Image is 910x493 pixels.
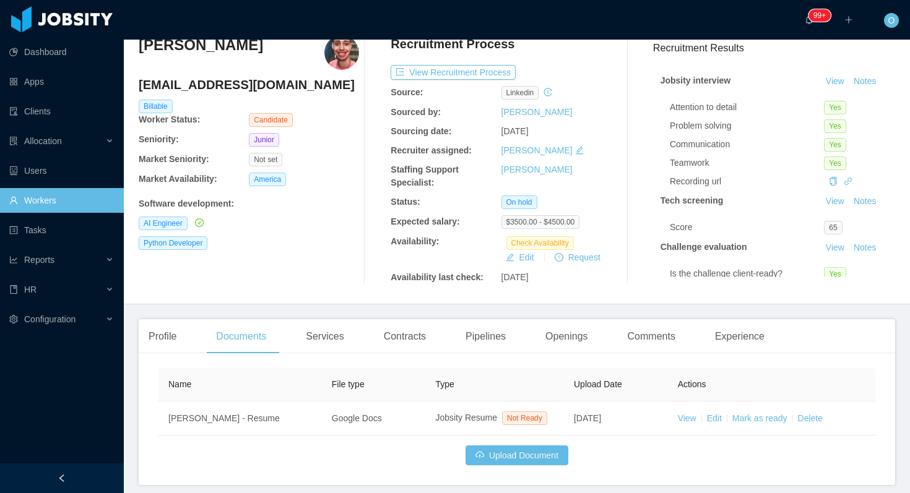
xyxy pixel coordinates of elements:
[195,218,204,227] i: icon: check-circle
[391,67,516,77] a: icon: exportView Recruitment Process
[705,319,774,354] div: Experience
[501,250,539,265] button: icon: editEdit
[391,107,441,117] b: Sourced by:
[24,285,37,294] span: HR
[821,76,849,86] a: View
[435,379,454,389] span: Type
[158,401,322,435] td: [PERSON_NAME] - Resume
[821,196,849,206] a: View
[391,35,514,53] h4: Recruitment Process
[550,250,605,265] button: icon: exclamation-circleRequest
[829,177,838,186] i: icon: copy
[391,87,423,97] b: Source:
[824,119,846,133] span: Yes
[139,236,207,250] span: Python Developer
[139,100,173,113] span: Billable
[844,15,853,24] i: icon: plus
[678,379,706,389] span: Actions
[9,255,18,264] i: icon: line-chart
[9,69,114,94] a: icon: appstoreApps
[168,379,191,389] span: Name
[798,413,823,423] a: Delete
[391,165,459,187] b: Staffing Support Specialist:
[501,215,580,229] span: $3500.00 - $4500.00
[824,138,846,152] span: Yes
[249,113,293,127] span: Candidate
[139,319,186,354] div: Profile
[139,154,209,164] b: Market Seniority:
[849,194,882,209] button: Notes
[808,9,831,22] sup: 1646
[544,88,552,96] i: icon: history
[332,379,365,389] span: File type
[678,413,696,423] a: View
[501,145,573,155] a: [PERSON_NAME]
[501,165,573,174] a: [PERSON_NAME]
[139,216,188,230] span: AI Engineer
[821,242,849,252] a: View
[824,221,842,234] span: 65
[574,413,601,423] span: [DATE]
[829,175,838,188] div: Copy
[435,413,497,422] span: Jobsity Resume
[249,173,286,186] span: America
[574,379,622,389] span: Upload Date
[139,35,263,55] h3: [PERSON_NAME]
[501,126,529,136] span: [DATE]
[374,319,436,354] div: Contracts
[501,272,529,282] span: [DATE]
[670,267,824,280] div: Is the challenge client-ready?
[466,445,568,465] button: icon: cloud-uploadUpload Document
[139,199,234,208] b: Software development :
[844,176,852,186] a: icon: link
[501,86,539,100] span: linkedin
[391,145,472,155] b: Recruiter assigned:
[670,138,824,151] div: Communication
[24,314,76,324] span: Configuration
[391,126,451,136] b: Sourcing date:
[9,188,114,213] a: icon: userWorkers
[824,267,846,281] span: Yes
[661,195,724,205] strong: Tech screening
[661,75,731,85] strong: Jobsity interview
[502,411,547,425] span: Not Ready
[849,74,882,89] button: Notes
[9,158,114,183] a: icon: robotUsers
[707,413,722,423] a: Edit
[849,241,882,255] button: Notes
[9,315,18,324] i: icon: setting
[9,99,114,124] a: icon: auditClients
[501,107,573,117] a: [PERSON_NAME]
[9,40,114,64] a: icon: pie-chartDashboard
[670,119,824,132] div: Problem solving
[670,175,824,188] div: Recording url
[9,218,114,242] a: icon: profileTasks
[824,156,846,170] span: Yes
[206,319,276,354] div: Documents
[322,401,426,435] td: Google Docs
[653,40,895,56] h3: Recruitment Results
[324,35,359,70] img: a28474bf-476b-4dff-a128-ecf2cb8dcd7e_67acabfdc214b-400w.png
[139,76,359,93] h4: [EMAIL_ADDRESS][DOMAIN_NAME]
[9,285,18,294] i: icon: book
[456,319,516,354] div: Pipelines
[24,255,54,265] span: Reports
[844,177,852,186] i: icon: link
[670,221,824,234] div: Score
[391,236,439,246] b: Availability:
[391,65,516,80] button: icon: exportView Recruitment Process
[139,134,179,144] b: Seniority:
[249,153,282,166] span: Not set
[670,156,824,169] div: Teamwork
[193,218,204,228] a: icon: check-circle
[391,272,483,282] b: Availability last check:
[661,242,747,252] strong: Challenge evaluation
[139,174,217,184] b: Market Availability:
[618,319,685,354] div: Comments
[575,146,584,155] i: icon: edit
[139,114,200,124] b: Worker Status:
[24,136,62,146] span: Allocation
[732,413,787,423] a: Mark as ready
[535,319,598,354] div: Openings
[805,15,813,24] i: icon: bell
